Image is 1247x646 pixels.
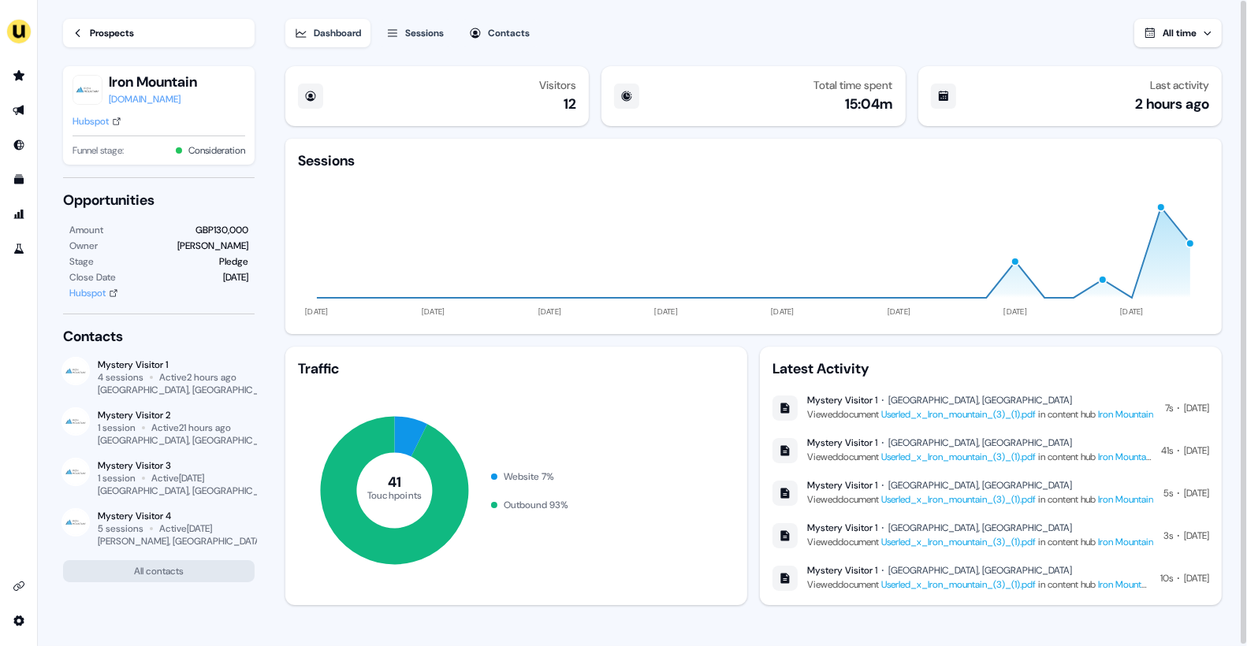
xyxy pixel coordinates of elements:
tspan: 41 [388,473,402,492]
a: Iron Mountain [1098,408,1153,421]
div: Viewed document in content hub [807,577,1151,592]
tspan: [DATE] [422,306,445,317]
div: Opportunities [63,191,255,210]
div: [DOMAIN_NAME] [109,91,197,107]
div: [DATE] [1184,570,1209,586]
a: Iron Mountain [1098,578,1153,591]
tspan: [DATE] [654,306,678,317]
div: Stage [69,254,94,269]
div: [GEOGRAPHIC_DATA], [GEOGRAPHIC_DATA] [888,394,1072,407]
a: Go to Inbound [6,132,32,158]
div: Contacts [63,327,255,346]
button: Consideration [188,143,245,158]
div: [GEOGRAPHIC_DATA], [GEOGRAPHIC_DATA] [98,384,283,396]
tspan: [DATE] [771,306,795,317]
div: 2 hours ago [1135,95,1209,113]
div: [GEOGRAPHIC_DATA], [GEOGRAPHIC_DATA] [98,484,283,497]
div: Mystery Visitor 1 [98,358,255,371]
div: Total time spent [814,79,893,91]
a: Prospects [63,19,255,47]
a: Go to integrations [6,608,32,633]
div: 15:04m [846,95,893,113]
div: Mystery Visitor 1 [807,564,877,577]
div: Viewed document in content hub [807,492,1153,507]
tspan: [DATE] [1003,306,1027,317]
div: 5 sessions [98,522,143,535]
a: Userled_x_Iron_mountain_(3)_(1).pdf [881,536,1036,548]
div: Mystery Visitor 2 [98,409,255,421]
a: Iron Mountain [1098,493,1153,506]
a: Userled_x_Iron_mountain_(3)_(1).pdf [881,578,1036,591]
div: Pledge [219,254,248,269]
div: Outbound 93 % [504,497,568,513]
div: Sessions [405,25,444,41]
a: Go to experiments [6,236,32,262]
button: Contacts [460,19,539,47]
div: Active [DATE] [159,522,212,535]
div: Viewed document in content hub [807,407,1153,422]
div: 12 [564,95,576,113]
tspan: [DATE] [305,306,329,317]
div: Traffic [298,359,735,378]
a: Hubspot [69,285,118,301]
div: Close Date [69,269,116,285]
tspan: [DATE] [1120,306,1144,317]
button: Iron Mountain [109,72,197,91]
a: Go to outbound experience [6,98,32,123]
button: All time [1134,19,1222,47]
div: [PERSON_NAME] [177,238,248,254]
div: 1 session [98,472,136,484]
div: [PERSON_NAME], [GEOGRAPHIC_DATA] [98,535,263,548]
div: [DATE] [1184,400,1209,416]
div: [DATE] [1184,485,1209,501]
button: All contacts [63,560,255,582]
div: Mystery Visitor 1 [807,394,877,407]
div: Visitors [539,79,576,91]
div: Active 2 hours ago [159,371,236,384]
div: [DATE] [223,269,248,285]
a: Hubspot [73,113,121,129]
span: Funnel stage: [73,143,124,158]
div: 41s [1161,443,1173,459]
div: Hubspot [73,113,109,129]
div: Amount [69,222,103,238]
div: [DATE] [1184,443,1209,459]
div: Owner [69,238,98,254]
div: Viewed document in content hub [807,449,1152,465]
div: Latest Activity [772,359,1209,378]
div: Active 21 hours ago [151,421,231,434]
div: Mystery Visitor 1 [807,479,877,492]
a: Iron Mountain [1098,451,1153,463]
a: Userled_x_Iron_mountain_(3)_(1).pdf [881,451,1036,463]
div: Sessions [298,151,355,170]
button: Dashboard [285,19,370,47]
div: 4 sessions [98,371,143,384]
div: Mystery Visitor 1 [807,436,877,449]
div: [GEOGRAPHIC_DATA], [GEOGRAPHIC_DATA] [888,479,1072,492]
a: Userled_x_Iron_mountain_(3)_(1).pdf [881,408,1036,421]
div: [DATE] [1184,528,1209,544]
div: 3s [1163,528,1173,544]
div: GBP130,000 [195,222,248,238]
div: Website 7 % [504,469,554,484]
div: Dashboard [314,25,361,41]
div: Mystery Visitor 3 [98,459,255,472]
a: Go to attribution [6,202,32,227]
div: Mystery Visitor 1 [807,522,877,534]
div: Contacts [488,25,530,41]
div: Mystery Visitor 4 [98,510,255,522]
div: Hubspot [69,285,106,301]
div: [GEOGRAPHIC_DATA], [GEOGRAPHIC_DATA] [98,434,283,447]
button: Sessions [377,19,453,47]
div: 1 session [98,421,136,434]
div: [GEOGRAPHIC_DATA], [GEOGRAPHIC_DATA] [888,436,1072,449]
div: Prospects [90,25,134,41]
a: Iron Mountain [1098,536,1153,548]
tspan: [DATE] [888,306,911,317]
div: [GEOGRAPHIC_DATA], [GEOGRAPHIC_DATA] [888,564,1072,577]
tspan: [DATE] [538,306,562,317]
div: 5s [1163,485,1173,501]
div: Last activity [1150,79,1209,91]
a: Go to prospects [6,63,32,88]
a: Go to integrations [6,574,32,599]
